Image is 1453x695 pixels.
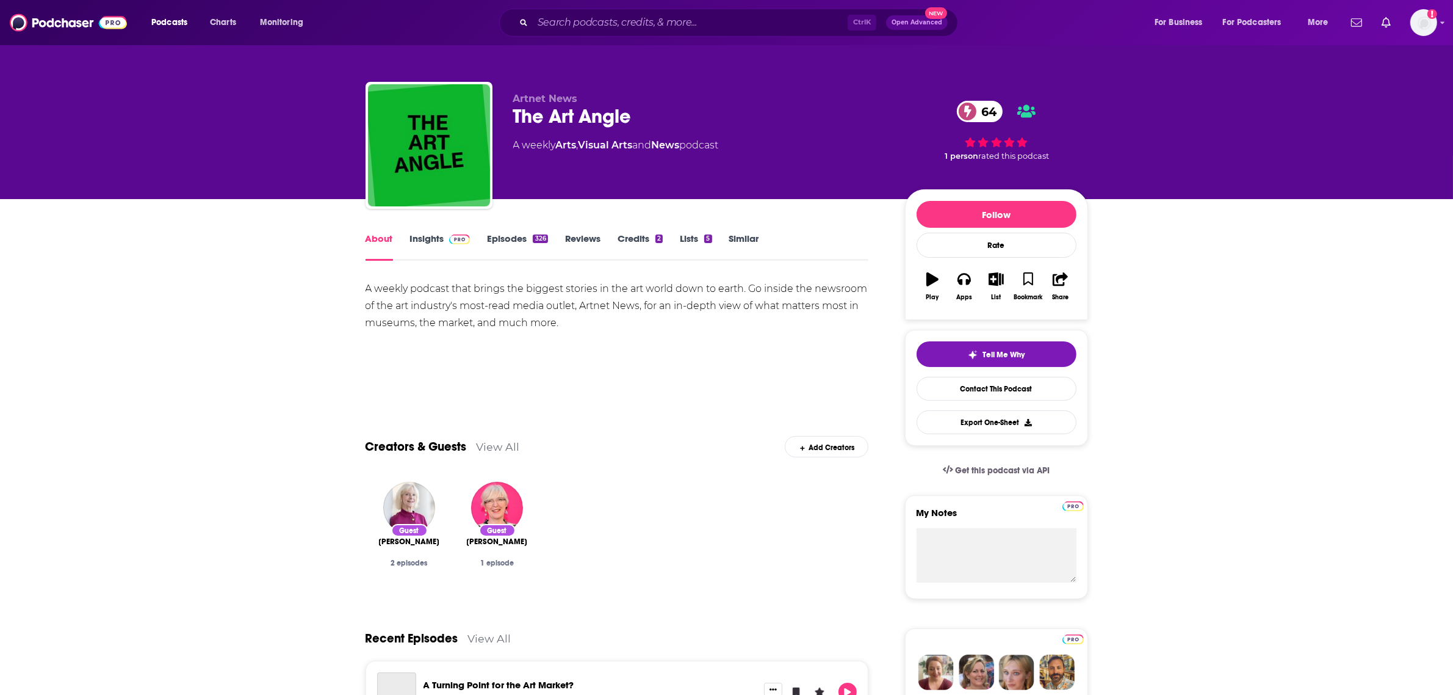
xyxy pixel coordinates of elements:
[785,436,868,457] div: Add Creators
[892,20,942,26] span: Open Advanced
[533,13,848,32] input: Search podcasts, credits, & more...
[468,632,511,645] a: View All
[1062,500,1084,511] a: Pro website
[969,101,1003,122] span: 64
[366,280,869,332] div: A weekly podcast that brings the biggest stories in the art world down to earth. Go inside the ne...
[577,139,579,151] span: ,
[959,655,994,690] img: Barbara Profile
[511,9,970,37] div: Search podcasts, credits, & more...
[1039,655,1075,690] img: Jon Profile
[917,341,1076,367] button: tell me why sparkleTell Me Why
[477,440,520,453] a: View All
[933,456,1060,486] a: Get this podcast via API
[410,233,471,261] a: InsightsPodchaser Pro
[479,524,516,537] div: Guest
[917,233,1076,258] div: Rate
[680,233,712,261] a: Lists5
[368,84,490,206] img: The Art Angle
[10,11,127,34] img: Podchaser - Follow, Share and Rate Podcasts
[918,655,954,690] img: Sydney Profile
[917,410,1076,434] button: Export One-Sheet
[424,679,574,691] a: A Turning Point for the Art Market?
[979,151,1050,161] span: rated this podcast
[917,507,1076,528] label: My Notes
[1014,294,1042,301] div: Bookmark
[151,14,187,31] span: Podcasts
[366,631,458,646] a: Recent Episodes
[982,350,1025,360] span: Tell Me Why
[1044,264,1076,308] button: Share
[1155,14,1203,31] span: For Business
[467,537,528,547] a: Helen Molesworth
[992,294,1001,301] div: List
[886,15,948,30] button: Open AdvancedNew
[1052,294,1069,301] div: Share
[463,559,532,567] div: 1 episode
[1410,9,1437,36] img: User Profile
[533,235,547,243] div: 326
[1223,14,1282,31] span: For Podcasters
[467,537,528,547] span: [PERSON_NAME]
[655,235,663,243] div: 2
[379,537,440,547] a: Barbara Haskell
[1215,13,1299,32] button: open menu
[1346,12,1367,33] a: Show notifications dropdown
[968,350,978,360] img: tell me why sparkle
[1410,9,1437,36] span: Logged in as gabrielle.gantz
[260,14,303,31] span: Monitoring
[366,233,393,261] a: About
[391,524,428,537] div: Guest
[210,14,236,31] span: Charts
[375,559,444,567] div: 2 episodes
[999,655,1034,690] img: Jules Profile
[513,138,719,153] div: A weekly podcast
[956,294,972,301] div: Apps
[579,139,633,151] a: Visual Arts
[383,482,435,534] img: Barbara Haskell
[1012,264,1044,308] button: Bookmark
[948,264,980,308] button: Apps
[917,201,1076,228] button: Follow
[556,139,577,151] a: Arts
[945,151,979,161] span: 1 person
[1062,633,1084,644] a: Pro website
[925,7,947,19] span: New
[1146,13,1218,32] button: open menu
[980,264,1012,308] button: List
[1410,9,1437,36] button: Show profile menu
[487,233,547,261] a: Episodes326
[955,465,1050,476] span: Get this podcast via API
[379,537,440,547] span: [PERSON_NAME]
[618,233,663,261] a: Credits2
[471,482,523,534] img: Helen Molesworth
[565,233,600,261] a: Reviews
[848,15,876,31] span: Ctrl K
[652,139,680,151] a: News
[1308,14,1329,31] span: More
[1377,12,1396,33] a: Show notifications dropdown
[251,13,319,32] button: open menu
[449,235,471,244] img: Podchaser Pro
[926,294,939,301] div: Play
[202,13,243,32] a: Charts
[1427,9,1437,19] svg: Add a profile image
[704,235,712,243] div: 5
[513,93,578,104] span: Artnet News
[917,264,948,308] button: Play
[905,93,1088,169] div: 64 1 personrated this podcast
[143,13,203,32] button: open menu
[1062,501,1084,511] img: Podchaser Pro
[1062,635,1084,644] img: Podchaser Pro
[957,101,1003,122] a: 64
[366,439,467,454] a: Creators & Guests
[1299,13,1344,32] button: open menu
[917,377,1076,401] a: Contact This Podcast
[729,233,759,261] a: Similar
[633,139,652,151] span: and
